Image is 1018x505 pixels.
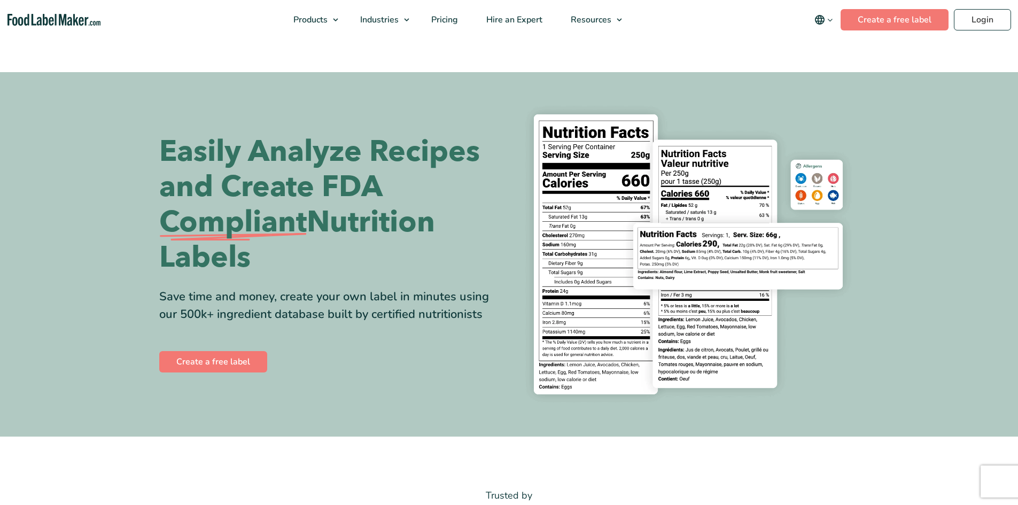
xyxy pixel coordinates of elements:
h1: Easily Analyze Recipes and Create FDA Nutrition Labels [159,134,501,275]
div: Save time and money, create your own label in minutes using our 500k+ ingredient database built b... [159,288,501,323]
span: Pricing [428,14,459,26]
span: Products [290,14,329,26]
p: Trusted by [159,488,859,503]
span: Resources [568,14,612,26]
a: Create a free label [841,9,949,30]
span: Hire an Expert [483,14,543,26]
span: Industries [357,14,400,26]
span: Compliant [159,205,307,240]
a: Create a free label [159,351,267,372]
a: Login [954,9,1011,30]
